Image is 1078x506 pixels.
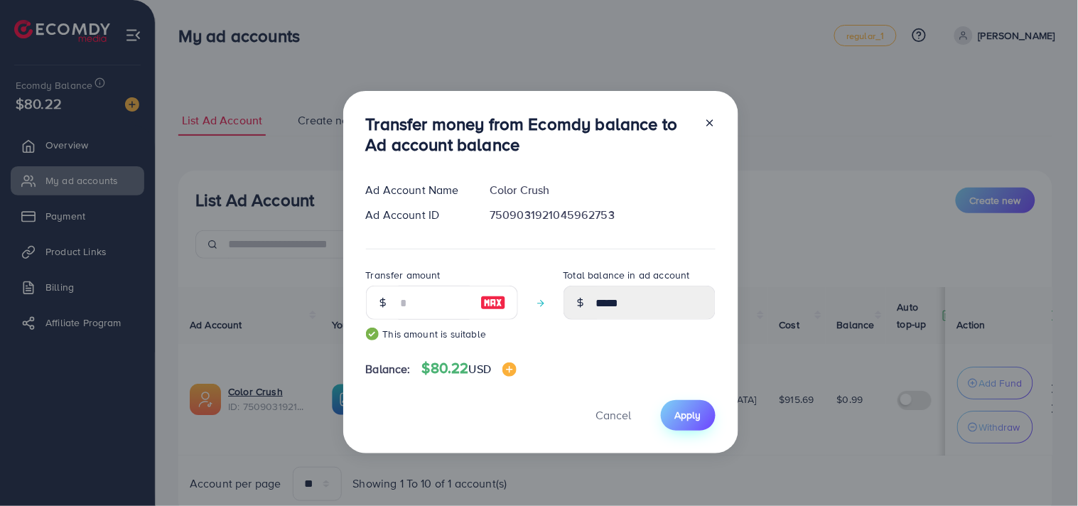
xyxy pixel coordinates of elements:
span: USD [469,361,491,377]
div: Ad Account ID [355,207,479,223]
img: image [502,362,517,377]
span: Apply [675,408,701,422]
iframe: Chat [1018,442,1067,495]
div: Ad Account Name [355,182,479,198]
span: Cancel [596,407,632,423]
div: 7509031921045962753 [478,207,726,223]
div: Color Crush [478,182,726,198]
button: Apply [661,400,716,431]
h4: $80.22 [422,360,517,377]
button: Cancel [578,400,650,431]
small: This amount is suitable [366,327,518,341]
span: Balance: [366,361,411,377]
img: image [480,294,506,311]
img: guide [366,328,379,340]
label: Transfer amount [366,268,441,282]
h3: Transfer money from Ecomdy balance to Ad account balance [366,114,693,155]
label: Total balance in ad account [564,268,690,282]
